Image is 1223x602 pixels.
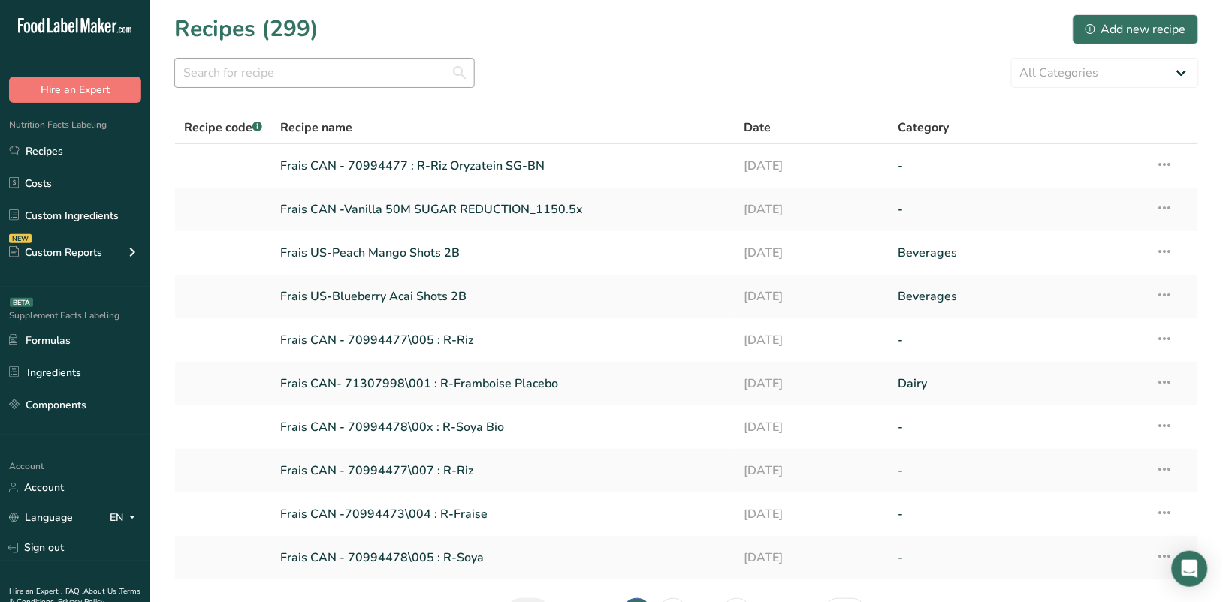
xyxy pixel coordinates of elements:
a: Hire an Expert . [9,586,62,597]
a: Frais CAN -70994473\004 : R-Fraise [280,498,726,530]
a: - [898,542,1138,573]
a: Beverages [898,237,1138,269]
a: [DATE] [744,237,880,269]
a: Beverages [898,281,1138,312]
div: EN [110,509,141,527]
a: Frais CAN - 70994477 : R-Riz Oryzatein SG-BN [280,150,726,182]
a: [DATE] [744,455,880,486]
a: [DATE] [744,411,880,443]
a: - [898,498,1138,530]
span: Date [744,119,771,137]
a: - [898,455,1138,486]
a: [DATE] [744,281,880,312]
a: Frais CAN- 71307998\001 : R-Framboise Placebo [280,368,726,399]
a: [DATE] [744,542,880,573]
div: Custom Reports [9,245,102,260]
a: [DATE] [744,368,880,399]
h1: Recipes (299) [174,12,319,46]
a: Frais CAN - 70994477\007 : R-Riz [280,455,726,486]
a: Frais CAN - 70994478\005 : R-Soya [280,542,726,573]
a: - [898,150,1138,182]
span: Recipe code [184,119,262,136]
a: Frais CAN - 70994478\00x : R-Soya Bio [280,411,726,443]
a: About Us . [83,586,119,597]
a: Frais CAN - 70994477\005 : R-Riz [280,324,726,356]
a: - [898,411,1138,443]
div: BETA [10,298,33,307]
a: Frais US-Peach Mango Shots 2B [280,237,726,269]
a: [DATE] [744,498,880,530]
a: Frais CAN -Vanilla 50M SUGAR REDUCTION_1150.5x [280,194,726,225]
a: [DATE] [744,194,880,225]
button: Add new recipe [1073,14,1199,44]
div: NEW [9,234,32,243]
a: [DATE] [744,150,880,182]
input: Search for recipe [174,58,475,88]
a: - [898,194,1138,225]
a: FAQ . [65,586,83,597]
button: Hire an Expert [9,77,141,103]
span: Recipe name [280,119,352,137]
a: Dairy [898,368,1138,399]
div: Open Intercom Messenger [1172,551,1208,587]
a: Frais US-Blueberry Acai Shots 2B [280,281,726,312]
div: Add new recipe [1086,20,1186,38]
a: - [898,324,1138,356]
a: [DATE] [744,324,880,356]
span: Category [898,119,950,137]
a: Language [9,504,73,531]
